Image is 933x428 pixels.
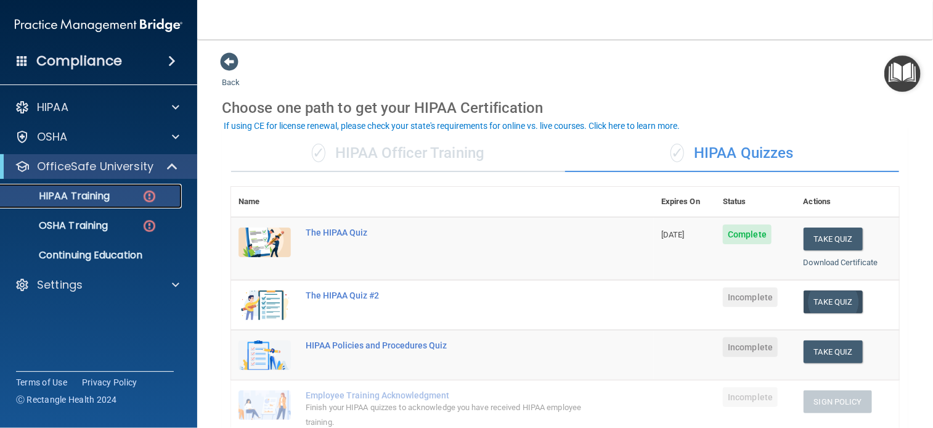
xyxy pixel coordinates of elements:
button: Open Resource Center [884,56,921,92]
img: danger-circle.6113f641.png [142,189,157,204]
p: HIPAA Training [8,190,110,202]
a: HIPAA [15,100,179,115]
a: Back [222,63,240,87]
th: Expires On [654,187,715,217]
div: The HIPAA Quiz [306,228,592,237]
div: HIPAA Officer Training [231,135,565,172]
span: [DATE] [661,230,685,239]
a: Settings [15,278,179,292]
img: PMB logo [15,13,182,38]
span: Incomplete [723,387,778,407]
button: Take Quiz [804,290,863,313]
p: OfficeSafe University [37,159,153,174]
img: danger-circle.6113f641.png [142,218,157,234]
p: Continuing Education [8,249,176,261]
span: Incomplete [723,287,778,307]
a: OSHA [15,130,179,144]
div: HIPAA Policies and Procedures Quiz [306,340,592,350]
p: HIPAA [37,100,68,115]
span: ✓ [312,144,325,162]
div: If using CE for license renewal, please check your state's requirements for online vs. live cours... [224,121,680,130]
th: Name [231,187,298,217]
button: Take Quiz [804,340,863,363]
span: Incomplete [723,337,778,357]
th: Status [715,187,796,217]
p: OSHA [37,130,68,144]
div: HIPAA Quizzes [565,135,899,172]
div: Employee Training Acknowledgment [306,390,592,400]
a: Download Certificate [804,258,878,267]
a: Privacy Policy [82,376,137,389]
th: Actions [796,187,899,217]
p: OSHA Training [8,220,108,232]
a: Terms of Use [16,376,67,389]
a: OfficeSafe University [15,159,179,174]
div: Choose one path to get your HIPAA Certification [222,90,908,126]
span: ✓ [670,144,684,162]
h4: Compliance [36,52,122,70]
button: Take Quiz [804,228,863,250]
p: Settings [37,278,83,292]
div: The HIPAA Quiz #2 [306,290,592,300]
span: Complete [723,224,772,244]
button: If using CE for license renewal, please check your state's requirements for online vs. live cours... [222,120,682,132]
span: Ⓒ Rectangle Health 2024 [16,393,117,406]
button: Sign Policy [804,390,872,413]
